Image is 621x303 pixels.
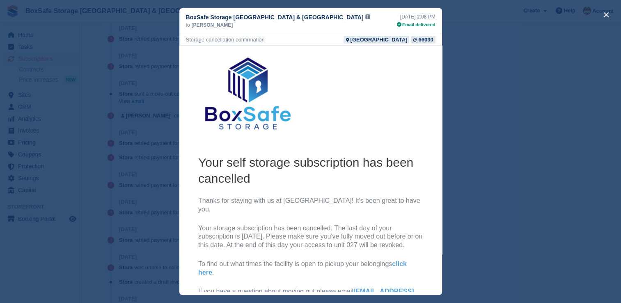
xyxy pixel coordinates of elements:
[186,21,190,29] span: to
[192,21,233,29] span: [PERSON_NAME]
[186,36,265,44] div: Storage cancellation confirmation
[418,36,433,44] div: 66030
[19,151,244,168] p: Thanks for staying with us at [GEOGRAPHIC_DATA]! It's been great to have you.
[397,21,435,28] div: Email delivered
[344,36,409,44] a: [GEOGRAPHIC_DATA]
[19,215,227,230] a: click here
[186,13,364,21] span: BoxSafe Storage [GEOGRAPHIC_DATA] & [GEOGRAPHIC_DATA]
[19,7,117,89] img: BoxSafe Storage Christchurch & Portland Logo
[411,36,435,44] a: 66030
[19,242,244,259] p: If you have a question about moving out please email or phone .
[365,14,370,19] img: icon-info-grey-7440780725fd019a000dd9b08b2336e03edf1995a4989e88bcd33f0948082b44.svg
[350,36,407,44] div: [GEOGRAPHIC_DATA]
[19,179,244,204] p: Your storage subscription has been cancelled. The last day of your subscription is [DATE]. Please...
[19,214,244,232] p: To find out what times the facility is open to pickup your belongings .
[600,8,613,21] button: close
[397,13,435,21] div: [DATE] 2:08 PM
[19,109,244,141] h2: Your self storage subscription has been cancelled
